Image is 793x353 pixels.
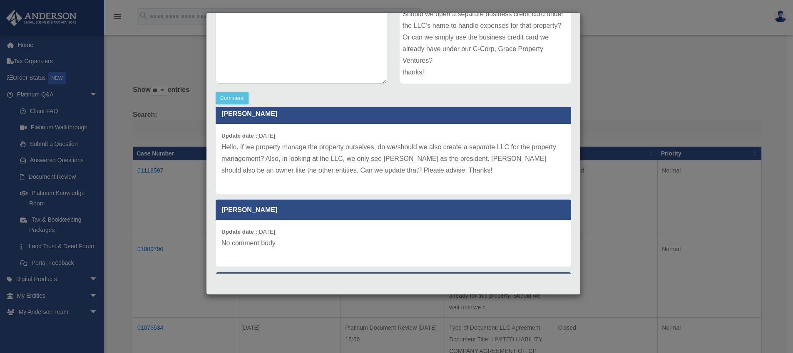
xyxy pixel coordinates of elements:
b: Update date : [221,229,257,235]
small: [DATE] [221,133,275,139]
p: [PERSON_NAME] [216,104,571,124]
small: [DATE] [221,229,275,235]
button: Comment [216,92,249,104]
p: Hello, if we property manage the property ourselves, do we/should we also create a separate LLC f... [221,141,565,176]
p: [PERSON_NAME] [216,200,571,220]
b: Update date : [221,133,257,139]
p: [PERSON_NAME] Advisors [216,272,571,293]
p: No comment body [221,237,565,249]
